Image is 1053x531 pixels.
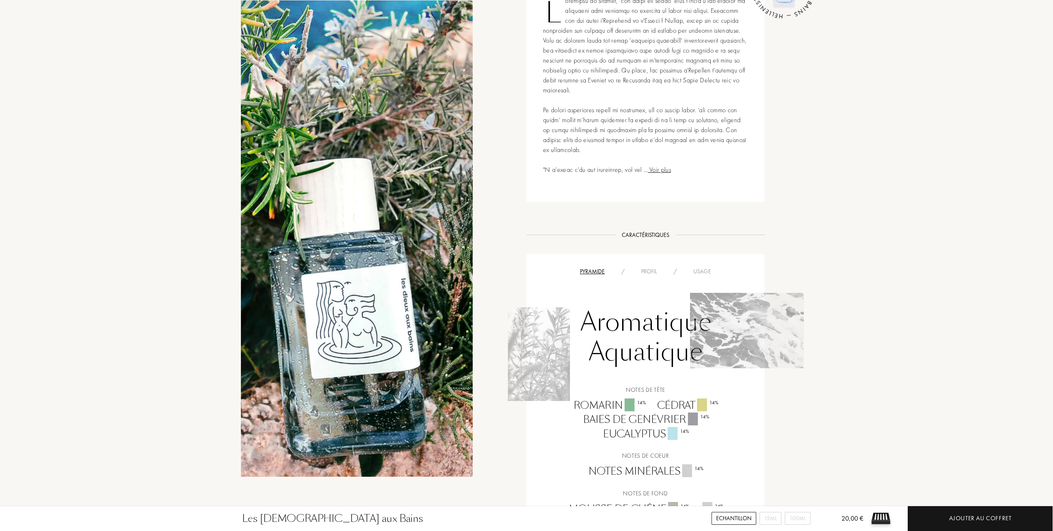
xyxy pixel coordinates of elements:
div: Les [DEMOGRAPHIC_DATA] aux Bains [242,511,423,526]
div: Pyramide [572,267,613,276]
div: Notes de fond [533,489,758,498]
img: AO6OELSZCGVHU_2.png [508,307,570,401]
div: 100mL [785,512,810,525]
div: Notes de coeur [533,451,758,460]
img: sample box sommelier du parfum [868,506,893,531]
div: 14 % [680,427,689,435]
div: 14 % [700,413,709,420]
div: Cédrat [651,398,724,413]
div: 14 % [680,502,690,510]
div: Usage [685,267,719,276]
div: Aromatique Aquatique [533,303,758,375]
div: Baies de genévrier [577,413,714,427]
div: Notes minérales [582,464,709,479]
div: / [665,267,685,276]
div: Romarin [567,398,651,413]
div: 15mL [760,512,781,525]
div: / [613,267,633,276]
div: 14 % [715,502,724,510]
span: Voir plus [648,165,671,174]
div: Mousse de chêne [563,502,695,517]
div: 14 % [695,465,704,472]
div: Profil [633,267,665,276]
div: Notes de tête [533,386,758,394]
div: 20,00 € [828,514,863,531]
div: 14 % [637,399,646,406]
img: AO6OELSZCGVHU_1.png [690,293,804,368]
div: 14 % [709,399,719,406]
div: Ajouter au coffret [949,514,1012,523]
div: Eucalyptus [597,427,694,442]
div: Echantillon [712,512,756,525]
